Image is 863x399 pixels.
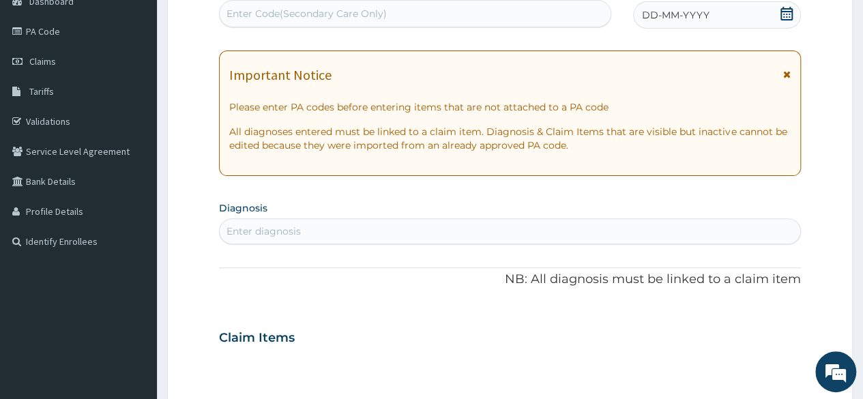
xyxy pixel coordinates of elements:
[219,271,801,289] p: NB: All diagnosis must be linked to a claim item
[29,85,54,98] span: Tariffs
[229,125,791,152] p: All diagnoses entered must be linked to a claim item. Diagnosis & Claim Items that are visible bu...
[71,76,229,94] div: Chat with us now
[79,115,188,253] span: We're online!
[25,68,55,102] img: d_794563401_company_1708531726252_794563401
[642,8,710,22] span: DD-MM-YYYY
[7,259,260,307] textarea: Type your message and hit 'Enter'
[219,201,267,215] label: Diagnosis
[229,100,791,114] p: Please enter PA codes before entering items that are not attached to a PA code
[29,55,56,68] span: Claims
[226,224,301,238] div: Enter diagnosis
[219,331,295,346] h3: Claim Items
[224,7,257,40] div: Minimize live chat window
[229,68,332,83] h1: Important Notice
[226,7,387,20] div: Enter Code(Secondary Care Only)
